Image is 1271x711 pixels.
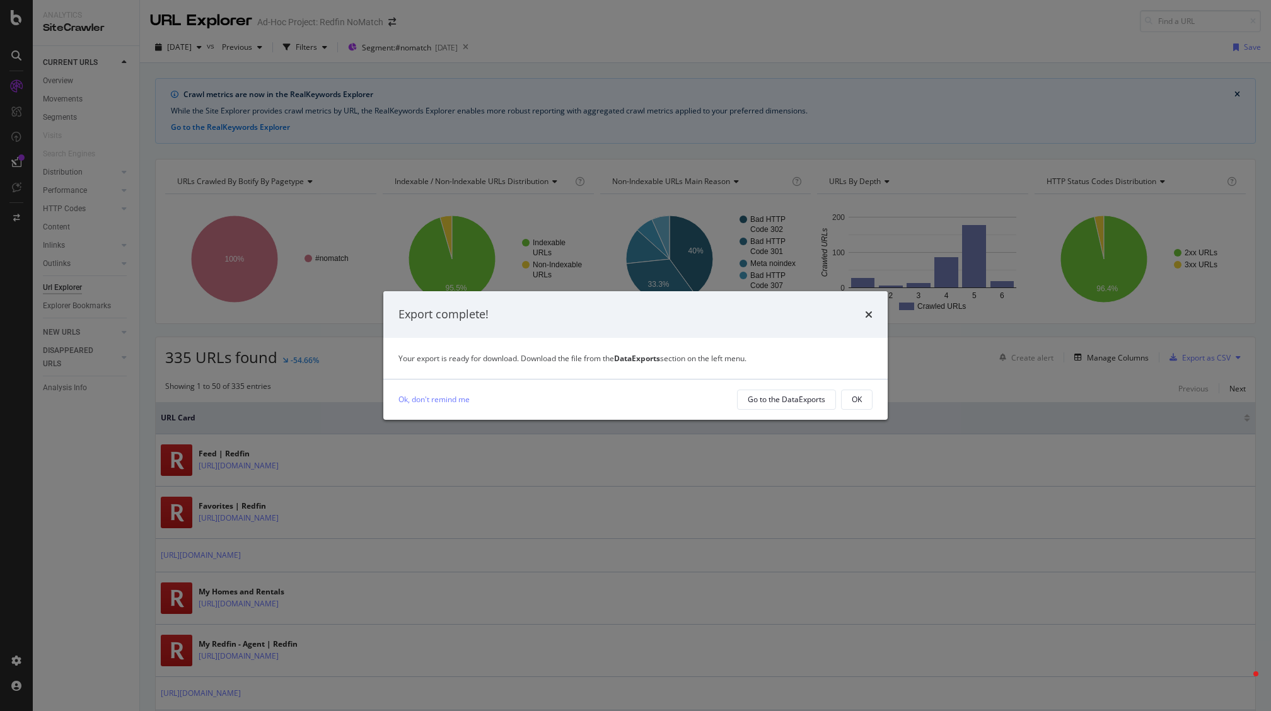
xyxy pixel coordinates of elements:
[383,291,888,420] div: modal
[398,306,489,323] div: Export complete!
[737,390,836,410] button: Go to the DataExports
[865,306,873,323] div: times
[614,353,746,364] span: section on the left menu.
[852,394,862,405] div: OK
[748,394,825,405] div: Go to the DataExports
[841,390,873,410] button: OK
[398,393,470,406] a: Ok, don't remind me
[398,353,873,364] div: Your export is ready for download. Download the file from the
[1228,668,1258,698] iframe: Intercom live chat
[614,353,660,364] strong: DataExports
